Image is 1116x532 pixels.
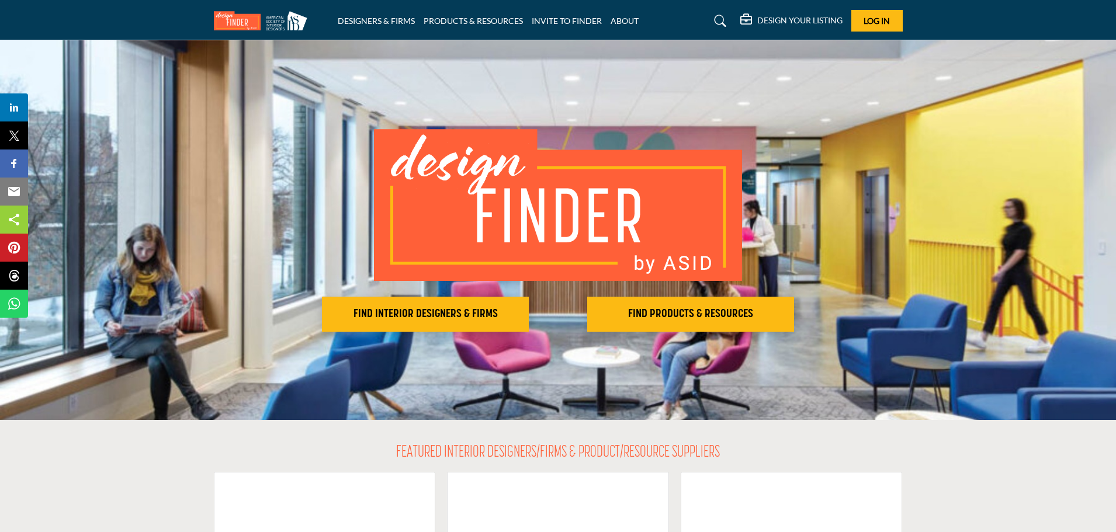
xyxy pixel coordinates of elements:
[757,15,843,26] h5: DESIGN YOUR LISTING
[338,16,415,26] a: DESIGNERS & FIRMS
[587,297,794,332] button: FIND PRODUCTS & RESOURCES
[396,443,720,463] h2: FEATURED INTERIOR DESIGNERS/FIRMS & PRODUCT/RESOURCE SUPPLIERS
[424,16,523,26] a: PRODUCTS & RESOURCES
[214,11,313,30] img: Site Logo
[591,307,791,321] h2: FIND PRODUCTS & RESOURCES
[864,16,890,26] span: Log In
[532,16,602,26] a: INVITE TO FINDER
[851,10,903,32] button: Log In
[325,307,525,321] h2: FIND INTERIOR DESIGNERS & FIRMS
[374,129,742,281] img: image
[740,14,843,28] div: DESIGN YOUR LISTING
[703,12,734,30] a: Search
[322,297,529,332] button: FIND INTERIOR DESIGNERS & FIRMS
[611,16,639,26] a: ABOUT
